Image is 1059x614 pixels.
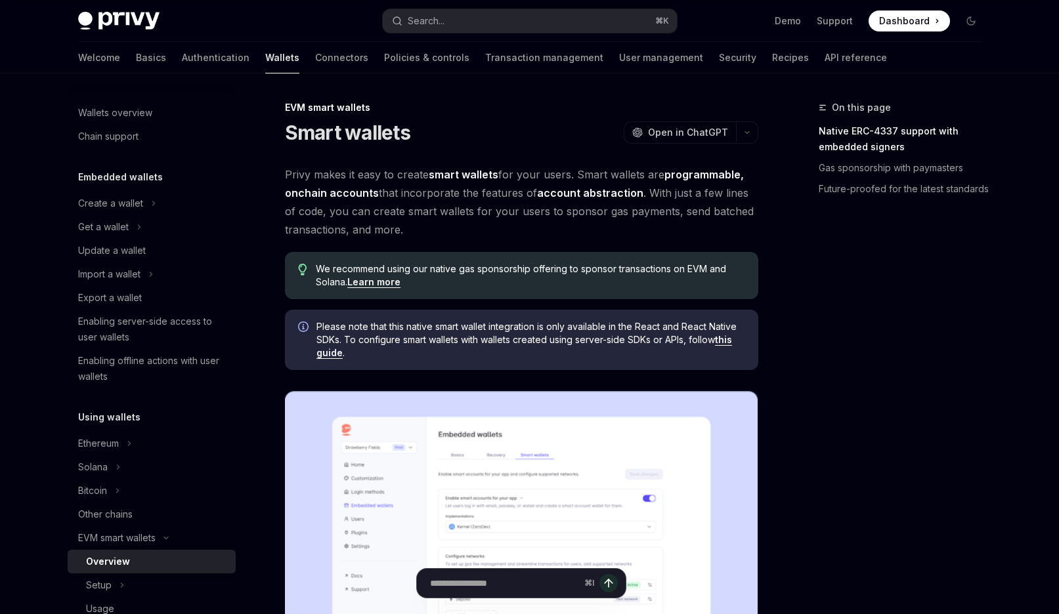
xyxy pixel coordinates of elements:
a: Recipes [772,42,809,73]
div: EVM smart wallets [78,530,156,546]
div: Overview [86,554,130,569]
a: Wallets overview [68,101,236,125]
a: Learn more [347,276,400,288]
div: Get a wallet [78,219,129,235]
button: Toggle Solana section [68,455,236,479]
button: Toggle dark mode [961,10,982,31]
button: Toggle Bitcoin section [68,479,236,502]
span: Open in ChatGPT [648,126,728,139]
a: API reference [825,42,887,73]
input: Ask a question... [430,569,579,598]
a: User management [619,42,703,73]
span: Please note that this native smart wallet integration is only available in the React and React Na... [316,320,745,359]
a: Demo [775,14,801,28]
div: Setup [86,577,112,593]
div: Other chains [78,506,133,522]
div: Import a wallet [78,266,140,282]
a: Wallets [265,42,299,73]
span: ⌘ K [655,16,669,26]
button: Toggle Setup section [68,573,236,597]
strong: smart wallets [429,168,498,181]
button: Open search [383,9,677,33]
div: Update a wallet [78,243,146,258]
h1: Smart wallets [285,121,410,144]
a: Future-proofed for the latest standards [819,178,992,199]
a: Basics [136,42,166,73]
span: We recommend using our native gas sponsorship offering to sponsor transactions on EVM and Solana. [316,262,745,289]
div: Bitcoin [78,483,107,499]
div: Enabling offline actions with user wallets [78,353,228,384]
div: Ethereum [78,436,119,451]
svg: Tip [298,264,307,276]
div: Enabling server-side access to user wallets [78,314,228,345]
a: account abstraction [537,186,643,200]
a: Export a wallet [68,286,236,310]
div: Export a wallet [78,290,142,306]
div: Create a wallet [78,195,143,211]
img: dark logo [78,12,160,30]
button: Toggle Get a wallet section [68,215,236,239]
a: Native ERC-4337 support with embedded signers [819,121,992,157]
span: Dashboard [879,14,930,28]
a: Welcome [78,42,120,73]
button: Toggle EVM smart wallets section [68,526,236,550]
a: Enabling server-side access to user wallets [68,310,236,349]
div: Search... [408,13,444,29]
a: Gas sponsorship with paymasters [819,157,992,178]
a: Update a wallet [68,239,236,262]
div: Solana [78,459,108,475]
button: Toggle Ethereum section [68,432,236,455]
a: Policies & controls [384,42,469,73]
a: Enabling offline actions with user wallets [68,349,236,388]
span: On this page [832,100,891,115]
a: Connectors [315,42,368,73]
a: Dashboard [869,10,950,31]
h5: Using wallets [78,409,140,425]
div: Wallets overview [78,105,152,121]
span: Privy makes it easy to create for your users. Smart wallets are that incorporate the features of ... [285,165,758,239]
button: Toggle Create a wallet section [68,192,236,215]
div: EVM smart wallets [285,101,758,114]
button: Open in ChatGPT [624,121,736,144]
a: Support [817,14,853,28]
a: Security [719,42,756,73]
div: Chain support [78,129,139,144]
a: Overview [68,550,236,573]
button: Send message [599,574,618,592]
a: Chain support [68,125,236,148]
svg: Info [298,321,311,335]
a: Transaction management [485,42,603,73]
button: Toggle Import a wallet section [68,262,236,286]
a: Other chains [68,502,236,526]
h5: Embedded wallets [78,169,163,185]
a: Authentication [182,42,249,73]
